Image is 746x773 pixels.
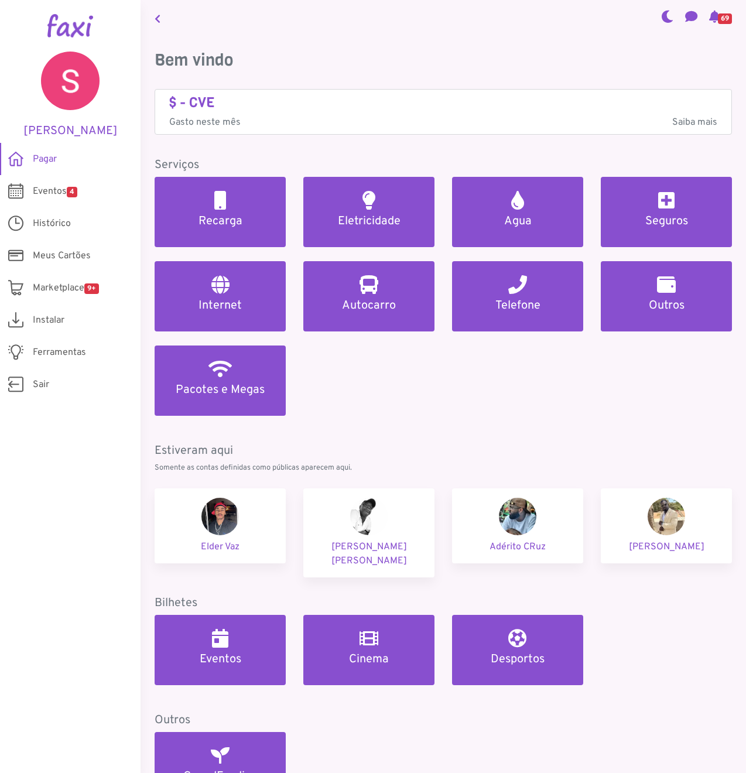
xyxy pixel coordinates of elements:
[466,299,569,313] h5: Telefone
[350,498,388,535] img: Gil Alberto Garcia Varela
[317,214,420,228] h5: Eletricidade
[169,383,272,397] h5: Pacotes e Megas
[169,94,717,130] a: $ - CVE Gasto neste mêsSaiba mais
[164,540,276,554] p: Elder Vaz
[461,540,574,554] p: Adérito CRuz
[201,498,239,535] img: Elder Vaz
[313,540,425,568] p: [PERSON_NAME] [PERSON_NAME]
[648,498,685,535] img: Anax Andrade
[33,249,91,263] span: Meus Cartões
[169,214,272,228] h5: Recarga
[33,281,99,295] span: Marketplace
[169,299,272,313] h5: Internet
[155,488,286,563] a: Elder Vaz Elder Vaz
[67,187,77,197] span: 4
[155,713,732,727] h5: Outros
[33,217,71,231] span: Histórico
[169,115,717,129] p: Gasto neste mês
[452,615,583,685] a: Desportos
[317,299,420,313] h5: Autocarro
[155,346,286,416] a: Pacotes e Megas
[672,115,717,129] span: Saiba mais
[33,346,86,360] span: Ferramentas
[155,50,732,70] h3: Bem vindo
[33,152,57,166] span: Pagar
[601,261,732,331] a: Outros
[303,177,434,247] a: Eletricidade
[466,652,569,666] h5: Desportos
[452,177,583,247] a: Agua
[303,615,434,685] a: Cinema
[169,652,272,666] h5: Eventos
[155,444,732,458] h5: Estiveram aqui
[452,261,583,331] a: Telefone
[615,299,718,313] h5: Outros
[718,13,732,24] span: 69
[155,463,732,474] p: Somente as contas definidas como públicas aparecem aqui.
[155,177,286,247] a: Recarga
[303,488,434,577] a: Gil Alberto Garcia Varela [PERSON_NAME] [PERSON_NAME]
[452,488,583,563] a: Adérito CRuz Adérito CRuz
[466,214,569,228] h5: Agua
[18,124,123,138] h5: [PERSON_NAME]
[155,615,286,685] a: Eventos
[84,283,99,294] span: 9+
[303,261,434,331] a: Autocarro
[18,52,123,138] a: [PERSON_NAME]
[33,184,77,199] span: Eventos
[601,177,732,247] a: Seguros
[155,261,286,331] a: Internet
[610,540,723,554] p: [PERSON_NAME]
[155,158,732,172] h5: Serviços
[615,214,718,228] h5: Seguros
[33,313,64,327] span: Instalar
[601,488,732,563] a: Anax Andrade [PERSON_NAME]
[499,498,536,535] img: Adérito CRuz
[317,652,420,666] h5: Cinema
[169,94,717,111] h4: $ - CVE
[155,596,732,610] h5: Bilhetes
[33,378,49,392] span: Sair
